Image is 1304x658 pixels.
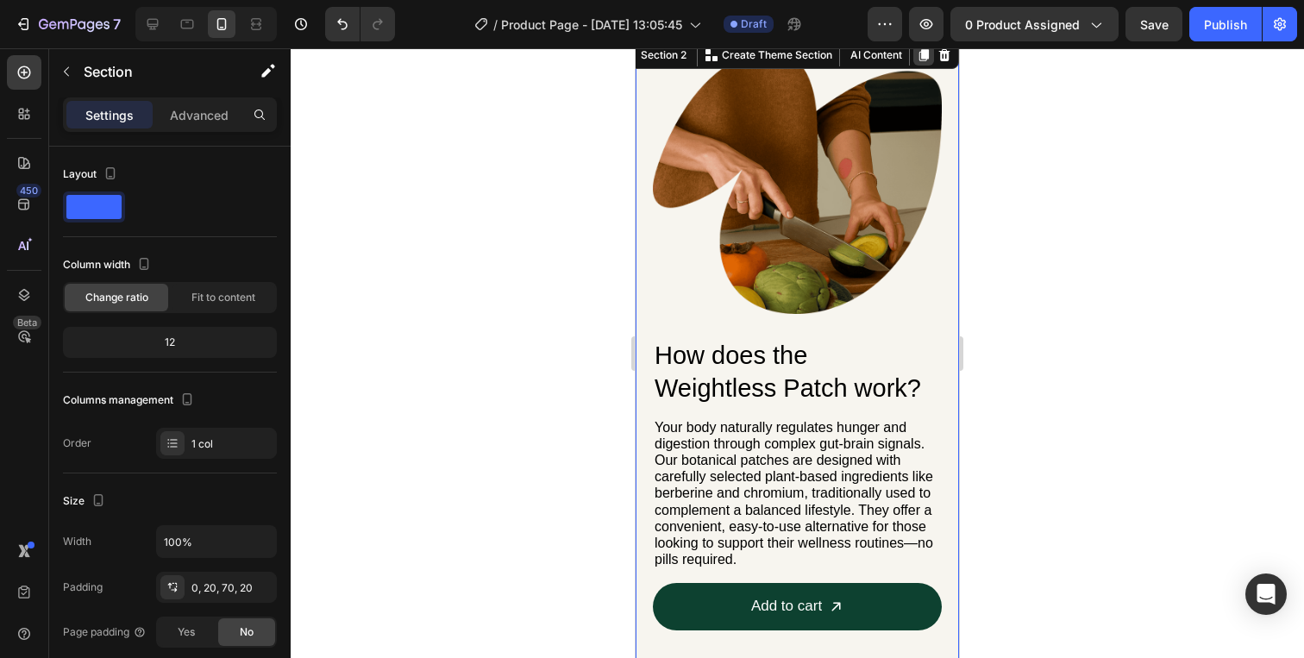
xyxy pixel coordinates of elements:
div: Page padding [63,624,147,640]
div: Padding [63,580,103,595]
span: Fit to content [191,290,255,305]
p: 7 [113,14,121,34]
div: Order [63,436,91,451]
iframe: Design area [636,48,959,658]
span: Draft [741,16,767,32]
div: Open Intercom Messenger [1245,573,1287,615]
button: 7 [7,7,129,41]
p: Section [84,61,225,82]
div: Width [63,534,91,549]
div: Size [63,490,109,513]
p: Settings [85,106,134,124]
span: Yes [178,624,195,640]
div: 450 [16,184,41,197]
div: 1 col [191,436,273,452]
div: Columns management [63,389,197,412]
span: Product Page - [DATE] 13:05:45 [501,16,682,34]
span: Change ratio [85,290,148,305]
span: / [493,16,498,34]
div: 12 [66,330,273,354]
span: 0 product assigned [965,16,1080,34]
button: Save [1125,7,1182,41]
div: Layout [63,163,121,186]
div: Beta [13,316,41,329]
div: Column width [63,254,154,277]
button: Publish [1189,7,1262,41]
input: Auto [157,526,276,557]
div: Publish [1204,16,1247,34]
span: Save [1140,17,1169,32]
span: No [240,624,254,640]
div: Undo/Redo [325,7,395,41]
p: Advanced [170,106,229,124]
div: 0, 20, 70, 20 [191,580,273,596]
button: 0 product assigned [950,7,1119,41]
